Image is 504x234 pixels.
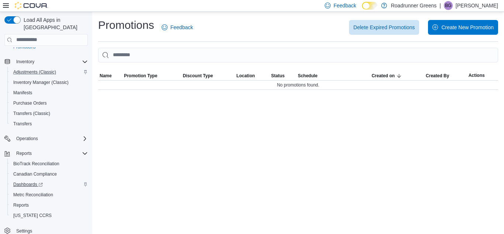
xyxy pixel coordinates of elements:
span: Inventory [13,57,88,66]
button: Status [270,71,296,80]
a: Transfers (Classic) [10,109,53,118]
span: No promotions found. [277,82,320,88]
span: Manifests [13,90,32,96]
a: Dashboards [10,180,46,189]
span: Transfers (Classic) [13,111,50,116]
button: Purchase Orders [7,98,91,108]
input: This is a search bar. As you type, the results lower in the page will automatically filter. [98,48,498,62]
button: Created on [370,71,424,80]
span: Canadian Compliance [13,171,57,177]
span: Transfers [13,121,32,127]
span: Canadian Compliance [10,170,88,179]
button: Schedule [296,71,370,80]
span: Purchase Orders [10,99,88,108]
button: Reports [7,200,91,210]
span: Purchase Orders [13,100,47,106]
button: BioTrack Reconciliation [7,159,91,169]
a: [US_STATE] CCRS [10,211,55,220]
button: Reports [13,149,35,158]
span: BioTrack Reconciliation [13,161,59,167]
p: Roadrunner Greens [391,1,436,10]
button: Location [235,71,270,80]
span: Manifests [10,88,88,97]
a: Adjustments (Classic) [10,68,59,77]
span: Settings [16,228,32,234]
button: [US_STATE] CCRS [7,210,91,221]
span: Dashboards [13,182,43,187]
a: Metrc Reconciliation [10,190,56,199]
span: BioTrack Reconciliation [10,159,88,168]
button: Operations [13,134,41,143]
span: Transfers (Classic) [10,109,88,118]
span: Dashboards [10,180,88,189]
span: Inventory Manager (Classic) [13,79,69,85]
div: Brisa Garcia [444,1,453,10]
button: Operations [1,133,91,144]
a: Feedback [159,20,196,35]
span: Promotions [10,43,88,51]
p: [PERSON_NAME] [456,1,498,10]
span: Created on [372,73,395,79]
span: Reports [10,201,88,210]
span: Location [237,73,255,79]
button: Name [98,71,122,80]
button: Discount Type [181,71,235,80]
button: Transfers [7,119,91,129]
input: Dark Mode [362,2,377,10]
span: Schedule [298,73,317,79]
span: Created By [426,73,449,79]
p: | [439,1,441,10]
a: Inventory Manager (Classic) [10,78,72,87]
span: Delete Expired Promotions [353,24,415,31]
span: Adjustments (Classic) [13,69,56,75]
span: Inventory Manager (Classic) [10,78,88,87]
span: Discount Type [183,73,213,79]
span: Operations [16,136,38,142]
button: Metrc Reconciliation [7,190,91,200]
span: Create New Promotion [441,24,494,31]
button: Canadian Compliance [7,169,91,179]
a: Purchase Orders [10,99,50,108]
button: Created By [424,71,467,80]
span: Reports [13,202,29,208]
h1: Promotions [98,18,154,33]
button: Create New Promotion [428,20,498,35]
a: Transfers [10,119,35,128]
span: Status [271,73,285,79]
span: Name [100,73,112,79]
button: Promotion Type [122,71,181,80]
a: BioTrack Reconciliation [10,159,62,168]
span: Operations [13,134,88,143]
span: Adjustments (Classic) [10,68,88,77]
span: Metrc Reconciliation [13,192,53,198]
a: Canadian Compliance [10,170,60,179]
a: Manifests [10,88,35,97]
span: Actions [469,72,485,78]
span: Transfers [10,119,88,128]
button: Transfers (Classic) [7,108,91,119]
img: Cova [15,2,48,9]
span: [US_STATE] CCRS [13,213,52,218]
button: Delete Expired Promotions [349,20,420,35]
span: Load All Apps in [GEOGRAPHIC_DATA] [21,16,88,31]
span: BG [445,1,451,10]
span: Feedback [170,24,193,31]
span: Metrc Reconciliation [10,190,88,199]
span: Promotion Type [124,73,157,79]
span: Reports [16,150,32,156]
span: Reports [13,149,88,158]
button: Inventory Manager (Classic) [7,77,91,88]
button: Promotions [7,42,91,52]
a: Dashboards [7,179,91,190]
span: Promotions [13,44,36,50]
span: Inventory [16,59,34,65]
a: Promotions [10,43,39,51]
button: Adjustments (Classic) [7,67,91,77]
span: Feedback [334,2,356,9]
a: Reports [10,201,32,210]
button: Manifests [7,88,91,98]
button: Reports [1,148,91,159]
button: Inventory [1,57,91,67]
span: Washington CCRS [10,211,88,220]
